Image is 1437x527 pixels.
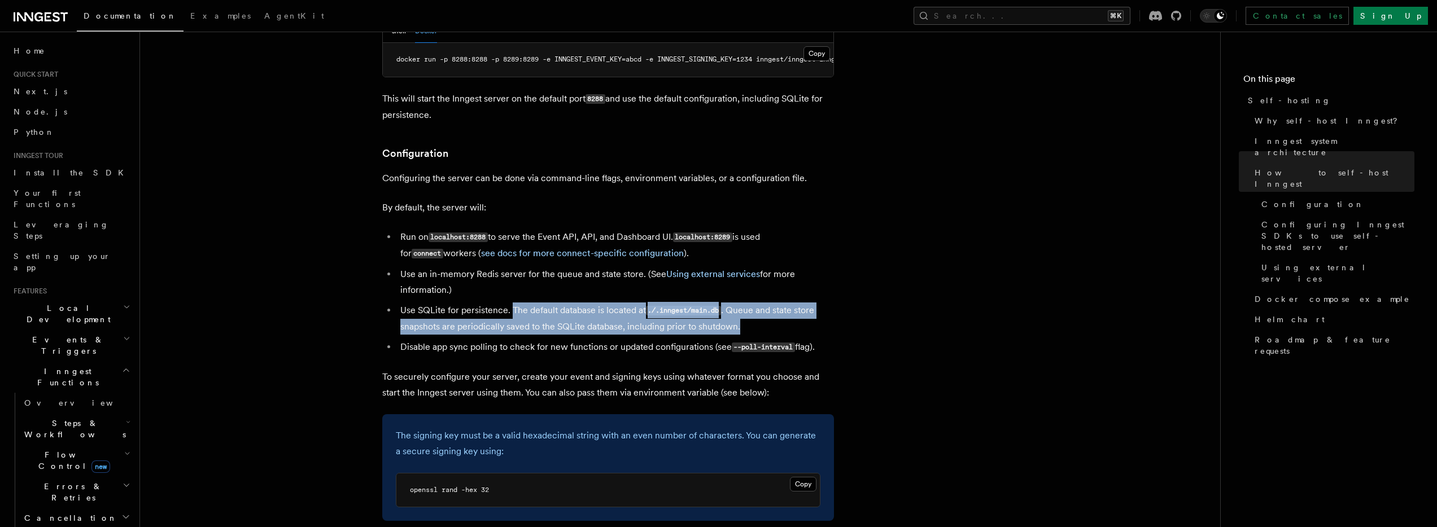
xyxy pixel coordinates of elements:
a: Using external services [666,269,760,279]
a: Self-hosting [1243,90,1414,111]
button: Steps & Workflows [20,413,133,445]
li: Disable app sync polling to check for new functions or updated configurations (see flag). [397,339,834,355]
a: Setting up your app [9,246,133,278]
a: Configuration [382,146,448,161]
button: Flow Controlnew [20,445,133,476]
span: Leveraging Steps [14,220,109,240]
span: Docker compose example [1255,293,1410,305]
button: Local Development [9,298,133,330]
a: Configuring Inngest SDKs to use self-hosted server [1257,214,1414,257]
a: Install the SDK [9,163,133,183]
p: Configuring the server can be done via command-line flags, environment variables, or a configurat... [382,170,834,186]
span: Configuration [1261,199,1364,210]
span: Overview [24,398,141,407]
a: How to self-host Inngest [1250,163,1414,194]
button: Copy [803,46,830,61]
span: Quick start [9,70,58,79]
a: AgentKit [257,3,331,30]
span: Install the SDK [14,168,130,177]
span: Examples [190,11,251,20]
span: Helm chart [1255,314,1325,325]
span: Configuring Inngest SDKs to use self-hosted server [1261,219,1414,253]
a: Next.js [9,81,133,102]
p: To securely configure your server, create your event and signing keys using whatever format you c... [382,369,834,401]
li: Use an in-memory Redis server for the queue and state store. (See for more information.) [397,266,834,298]
code: connect [412,249,443,258]
span: Home [14,45,45,56]
span: Steps & Workflows [20,418,126,440]
span: Node.js [14,107,67,116]
li: Use SQLite for persistence. The default database is located at . Queue and state store snapshots ... [397,302,834,335]
span: Setting up your app [14,252,111,272]
button: Search...⌘K [914,7,1130,25]
code: localhost:8289 [673,232,732,242]
h4: On this page [1243,72,1414,90]
span: Features [9,287,47,296]
span: Python [14,128,55,137]
a: Docker compose example [1250,289,1414,309]
a: Using external services [1257,257,1414,289]
span: Why self-host Inngest? [1255,115,1405,126]
a: Python [9,122,133,142]
a: see docs for more connect-specific configuration [481,248,684,258]
a: Inngest system architecture [1250,131,1414,163]
span: openssl rand -hex 32 [410,486,489,494]
a: Your first Functions [9,183,133,214]
button: Events & Triggers [9,330,133,361]
span: Cancellation [20,512,117,524]
span: Documentation [84,11,177,20]
a: Examples [184,3,257,30]
a: Sign Up [1353,7,1428,25]
a: Leveraging Steps [9,214,133,246]
li: Run on to serve the Event API, API, and Dashboard UI. is used for workers ( ). [397,229,834,262]
span: Events & Triggers [9,334,123,357]
span: How to self-host Inngest [1255,167,1414,190]
p: The signing key must be a valid hexadecimal string with an even number of characters. You can gen... [396,428,820,459]
span: Using external services [1261,262,1414,284]
span: Errors & Retries [20,481,123,503]
code: --poll-interval [732,342,795,352]
span: Self-hosting [1248,95,1331,106]
button: Copy [790,477,816,491]
a: Home [9,41,133,61]
span: Next.js [14,87,67,96]
span: Your first Functions [14,188,81,209]
span: Local Development [9,302,123,325]
code: 8288 [586,94,605,104]
p: This will start the Inngest server on the default port and use the default configuration, includi... [382,91,834,123]
a: Helm chart [1250,309,1414,330]
span: Roadmap & feature requests [1255,334,1414,357]
span: Inngest system architecture [1255,135,1414,158]
span: new [91,460,110,473]
button: Toggle dark mode [1200,9,1227,23]
code: ./.inngest/main.db [646,306,721,315]
button: Errors & Retries [20,476,133,508]
a: Contact sales [1246,7,1349,25]
kbd: ⌘K [1108,10,1124,21]
a: Roadmap & feature requests [1250,330,1414,361]
a: Node.js [9,102,133,122]
span: AgentKit [264,11,324,20]
span: Flow Control [20,449,124,472]
a: Overview [20,393,133,413]
p: By default, the server will: [382,200,834,216]
code: localhost:8288 [429,232,488,242]
a: Configuration [1257,194,1414,214]
button: Inngest Functions [9,361,133,393]
a: Why self-host Inngest? [1250,111,1414,131]
span: Inngest tour [9,151,63,160]
span: Inngest Functions [9,366,122,388]
a: Documentation [77,3,184,32]
span: docker run -p 8288:8288 -p 8289:8289 -e INNGEST_EVENT_KEY=abcd -e INNGEST_SIGNING_KEY=1234 innges... [396,55,871,63]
